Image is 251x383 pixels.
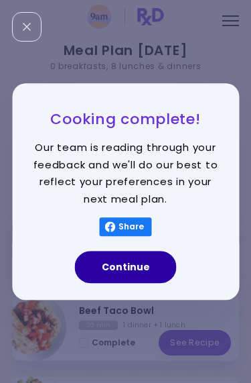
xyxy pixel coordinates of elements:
div: Close [12,12,41,42]
span: Share [116,222,147,231]
h3: Cooking complete! [29,100,222,129]
p: Our team is reading through your feedback and we'll do our best to reflect your preferences in yo... [29,139,222,207]
button: Share [100,217,152,236]
button: Continue [75,251,177,283]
